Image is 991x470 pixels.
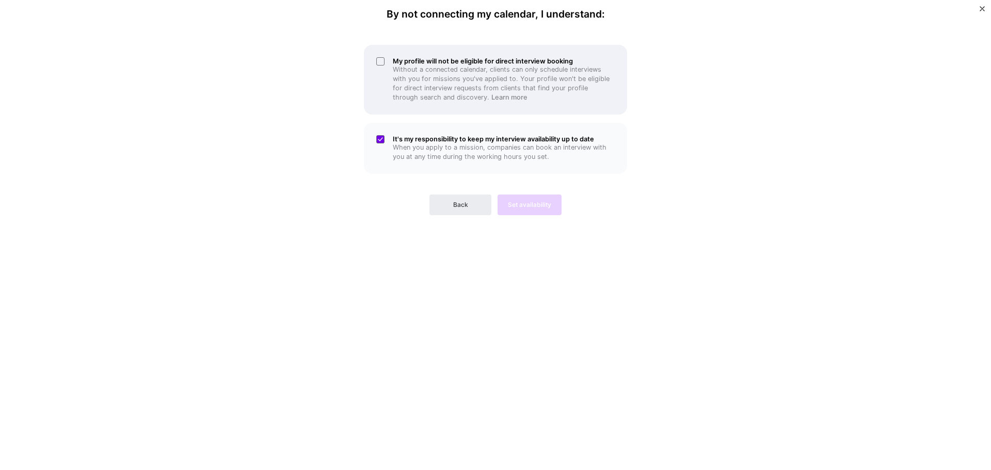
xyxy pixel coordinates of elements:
h5: It's my responsibility to keep my interview availability up to date [393,135,615,143]
span: Back [453,200,468,209]
a: Learn more [491,93,528,101]
button: Back [429,195,491,215]
p: When you apply to a mission, companies can book an interview with you at any time during the work... [393,143,615,161]
button: Close [980,6,985,17]
h4: By not connecting my calendar, I understand: [387,8,605,20]
p: Without a connected calendar, clients can only schedule interviews with you for missions you've a... [393,65,615,102]
h5: My profile will not be eligible for direct interview booking [393,57,615,65]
